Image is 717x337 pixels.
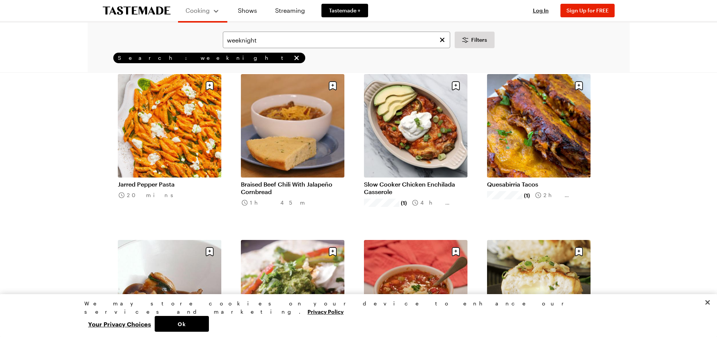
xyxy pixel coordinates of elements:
[326,244,340,259] button: Save recipe
[566,7,609,14] span: Sign Up for FREE
[118,55,291,61] span: Search: weeknight
[326,79,340,93] button: Save recipe
[364,181,467,196] a: Slow Cooker Chicken Enchilada Casserole
[560,4,615,17] button: Sign Up for FREE
[699,294,716,311] button: Close
[572,79,586,93] button: Save recipe
[241,181,344,196] a: Braised Beef Chili With Jalapeño Cornbread
[223,32,450,48] input: Search for a Recipe
[186,3,220,18] button: Cooking
[202,79,217,93] button: Save recipe
[118,181,221,188] a: Jarred Pepper Pasta
[308,308,344,315] a: More information about your privacy, opens in a new tab
[438,36,446,44] button: Clear search
[103,6,170,15] a: To Tastemade Home Page
[572,244,586,259] button: Save recipe
[84,316,155,332] button: Your Privacy Choices
[487,181,591,188] a: Quesabirria Tacos
[526,7,556,14] button: Log In
[186,7,210,14] span: Cooking
[533,7,549,14] span: Log In
[471,36,487,44] span: Filters
[292,54,301,62] button: remove Search: weeknight
[84,299,626,332] div: Privacy
[84,299,626,316] div: We may store cookies on your device to enhance our services and marketing.
[202,244,217,259] button: Save recipe
[321,4,368,17] a: Tastemade +
[449,244,463,259] button: Save recipe
[455,32,495,48] button: Desktop filters
[449,79,463,93] button: Save recipe
[329,7,361,14] span: Tastemade +
[155,316,209,332] button: Ok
